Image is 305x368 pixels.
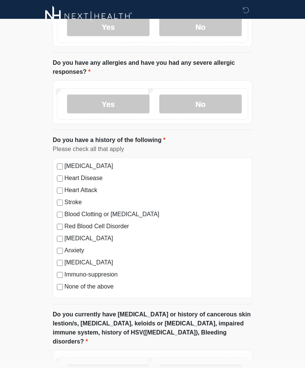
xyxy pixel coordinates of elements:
[57,284,63,290] input: None of the above
[45,6,132,26] img: Next-Health Logo
[64,222,248,231] label: Red Blood Cell Disorder
[64,282,248,291] label: None of the above
[64,246,248,255] label: Anxiety
[64,258,248,267] label: [MEDICAL_DATA]
[57,212,63,218] input: Blood Clotting or [MEDICAL_DATA]
[64,270,248,279] label: Immuno-suppresion
[64,198,248,207] label: Stroke
[53,310,252,346] label: Do you currently have [MEDICAL_DATA] or history of cancerous skin lestion/s, [MEDICAL_DATA], kelo...
[57,200,63,206] input: Stroke
[53,145,252,154] div: Please check all that apply
[64,186,248,195] label: Heart Attack
[64,162,248,171] label: [MEDICAL_DATA]
[64,234,248,243] label: [MEDICAL_DATA]
[57,176,63,182] input: Heart Disease
[57,188,63,194] input: Heart Attack
[57,248,63,254] input: Anxiety
[67,95,149,113] label: Yes
[57,224,63,230] input: Red Blood Cell Disorder
[57,236,63,242] input: [MEDICAL_DATA]
[64,174,248,183] label: Heart Disease
[57,272,63,278] input: Immuno-suppresion
[57,260,63,266] input: [MEDICAL_DATA]
[64,210,248,219] label: Blood Clotting or [MEDICAL_DATA]
[53,58,252,76] label: Do you have any allergies and have you had any severe allergic responses?
[53,136,166,145] label: Do you have a history of the following
[57,163,63,169] input: [MEDICAL_DATA]
[159,95,242,113] label: No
